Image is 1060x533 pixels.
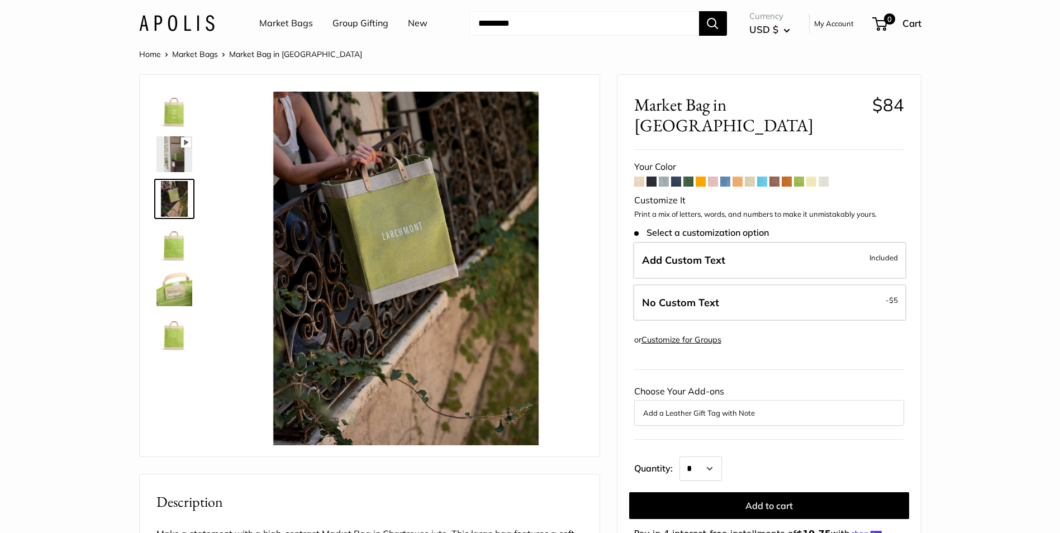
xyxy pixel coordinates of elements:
a: Group Gifting [332,15,388,32]
span: Select a customization option [634,227,769,238]
label: Leave Blank [633,284,906,321]
input: Search... [469,11,699,36]
span: $5 [889,296,898,304]
a: Market Bags [259,15,313,32]
button: USD $ [749,21,790,39]
span: No Custom Text [642,296,719,309]
img: Market Bag in Chartreuse [156,226,192,261]
span: $84 [872,94,904,116]
img: Market Bag in Chartreuse [229,92,583,445]
a: Home [139,49,161,59]
span: Currency [749,8,790,24]
span: Market Bag in [GEOGRAPHIC_DATA] [229,49,362,59]
a: Market Bag in Chartreuse [154,89,194,130]
img: Market Bag in Chartreuse [156,136,192,172]
button: Search [699,11,727,36]
a: Market Bag in Chartreuse [154,179,194,219]
img: Market Bag in Chartreuse [156,315,192,351]
a: Market Bag in Chartreuse [154,268,194,308]
a: Market Bag in Chartreuse [154,313,194,353]
div: Your Color [634,159,904,175]
span: 0 [883,13,895,25]
a: Market Bag in Chartreuse [154,223,194,264]
img: Market Bag in Chartreuse [156,181,192,217]
span: Cart [902,17,921,29]
a: Market Bag in Chartreuse [154,134,194,174]
a: Market Bags [172,49,218,59]
span: Add Custom Text [642,254,725,266]
a: New [408,15,427,32]
label: Quantity: [634,453,679,481]
h2: Description [156,491,583,513]
img: Market Bag in Chartreuse [156,92,192,127]
a: Customize for Groups [641,335,721,345]
div: Choose Your Add-ons [634,383,904,426]
span: Included [869,251,898,264]
div: or [634,332,721,348]
button: Add to cart [629,492,909,519]
a: My Account [814,17,854,30]
button: Add a Leather Gift Tag with Note [643,406,895,420]
nav: Breadcrumb [139,47,362,61]
p: Print a mix of letters, words, and numbers to make it unmistakably yours. [634,209,904,220]
label: Add Custom Text [633,242,906,279]
img: Market Bag in Chartreuse [156,270,192,306]
img: Apolis [139,15,215,31]
div: Customize It [634,192,904,209]
a: 0 Cart [873,15,921,32]
span: USD $ [749,23,778,35]
span: - [886,293,898,307]
span: Market Bag in [GEOGRAPHIC_DATA] [634,94,864,136]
